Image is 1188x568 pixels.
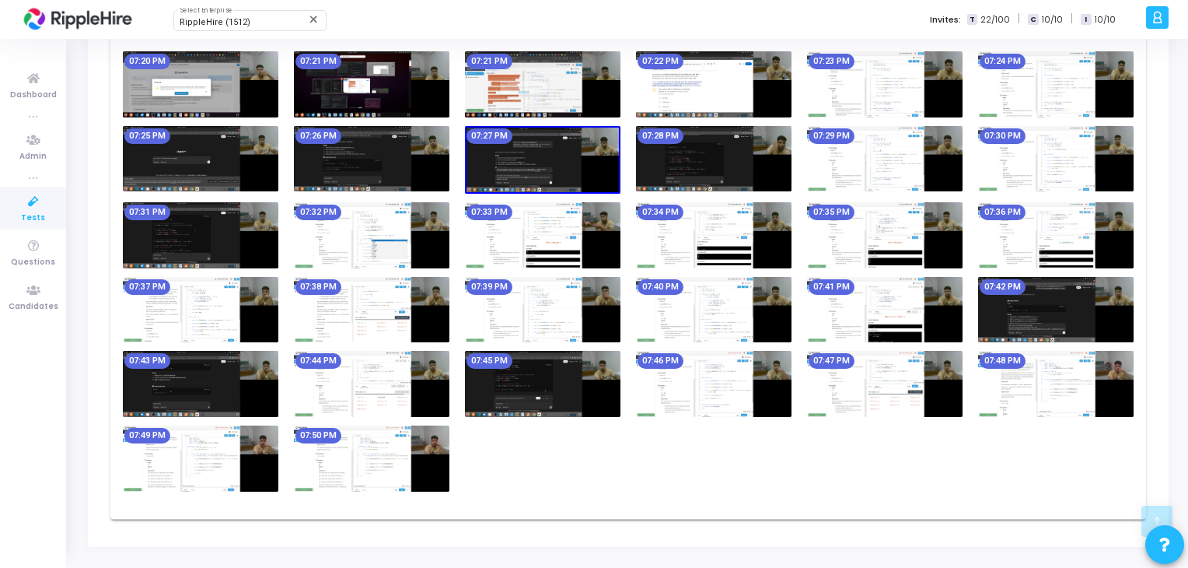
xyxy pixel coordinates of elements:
mat-chip: 07:33 PM [466,205,512,220]
div: [DATE] 7 PM [110,33,1146,519]
span: Admin [19,150,47,163]
span: Dashboard [10,89,57,102]
img: screenshot-1755525814952.jpeg [465,202,620,268]
span: RippleHire (1512) [180,17,250,27]
mat-chip: 07:35 PM [809,205,854,220]
mat-chip: 07:32 PM [295,205,341,220]
mat-chip: 07:31 PM [124,205,170,220]
span: | [1018,11,1020,27]
img: screenshot-1755525334989.jpeg [123,126,278,192]
mat-chip: 07:36 PM [980,205,1026,220]
img: screenshot-1755525214999.jpeg [807,51,963,117]
mat-chip: 07:39 PM [466,279,512,295]
mat-icon: Clear [308,13,320,26]
img: screenshot-1755525755034.jpeg [294,202,449,268]
mat-chip: 07:28 PM [638,128,683,144]
label: Invites: [930,13,961,26]
mat-chip: 07:24 PM [980,54,1026,69]
img: screenshot-1755526354944.jpeg [978,277,1134,343]
img: logo [19,4,136,35]
mat-chip: 07:25 PM [124,128,170,144]
img: screenshot-1755525034801.jpeg [123,51,278,117]
img: screenshot-1755525634867.jpeg [978,126,1134,192]
img: screenshot-1755525874980.jpeg [636,202,791,268]
mat-chip: 07:37 PM [124,279,170,295]
img: screenshot-1755525514999.jpeg [636,126,791,192]
mat-chip: 07:50 PM [295,428,341,444]
span: Tests [21,212,45,225]
mat-chip: 07:48 PM [980,353,1026,369]
mat-chip: 07:26 PM [295,128,341,144]
span: 22/100 [980,13,1010,26]
span: I [1081,14,1091,26]
span: | [1071,11,1073,27]
img: screenshot-1755526654955.jpeg [807,351,963,417]
mat-chip: 07:34 PM [638,205,683,220]
mat-chip: 07:20 PM [124,54,170,69]
mat-chip: 07:21 PM [466,54,512,69]
mat-chip: 07:23 PM [809,54,854,69]
span: 10/10 [1095,13,1116,26]
img: screenshot-1755526834987.jpeg [294,426,449,492]
span: C [1028,14,1038,26]
img: screenshot-1755525454986.jpeg [465,126,620,194]
img: screenshot-1755526295371.jpeg [807,277,963,343]
img: screenshot-1755525101860.jpeg [465,51,620,117]
span: Questions [11,256,55,269]
span: 10/10 [1042,13,1063,26]
img: screenshot-1755526114712.jpeg [294,277,449,343]
img: screenshot-1755526534963.jpeg [465,351,620,417]
mat-chip: 07:22 PM [638,54,683,69]
mat-chip: 07:38 PM [295,279,341,295]
img: screenshot-1755526714676.jpeg [978,351,1134,417]
img: screenshot-1755525934986.jpeg [807,202,963,268]
span: T [967,14,977,26]
mat-chip: 07:49 PM [124,428,170,444]
img: screenshot-1755525694905.jpeg [123,202,278,268]
img: screenshot-1755525094974.jpeg [294,51,449,117]
img: screenshot-1755526474912.jpeg [294,351,449,417]
mat-chip: 07:47 PM [809,353,854,369]
img: screenshot-1755526174982.jpeg [465,277,620,343]
img: screenshot-1755525996009.jpeg [978,202,1134,268]
mat-chip: 07:40 PM [638,279,683,295]
span: Candidates [9,300,58,314]
img: screenshot-1755526234878.jpeg [636,277,791,343]
mat-chip: 07:43 PM [124,353,170,369]
img: screenshot-1755526594942.jpeg [636,351,791,417]
mat-chip: 07:46 PM [638,353,683,369]
mat-chip: 07:27 PM [466,128,512,144]
mat-chip: 07:29 PM [809,128,854,144]
img: screenshot-1755526774885.jpeg [123,426,278,492]
mat-chip: 07:21 PM [295,54,341,69]
mat-chip: 07:30 PM [980,128,1026,144]
img: screenshot-1755526054991.jpeg [123,277,278,343]
mat-chip: 07:41 PM [809,279,854,295]
img: screenshot-1755525154978.jpeg [636,51,791,117]
img: screenshot-1755525394981.jpeg [294,126,449,192]
img: screenshot-1755526414980.jpeg [123,351,278,417]
mat-chip: 07:45 PM [466,353,512,369]
img: screenshot-1755525574980.jpeg [807,126,963,192]
mat-chip: 07:44 PM [295,353,341,369]
img: screenshot-1755525274981.jpeg [978,51,1134,117]
mat-chip: 07:42 PM [980,279,1026,295]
